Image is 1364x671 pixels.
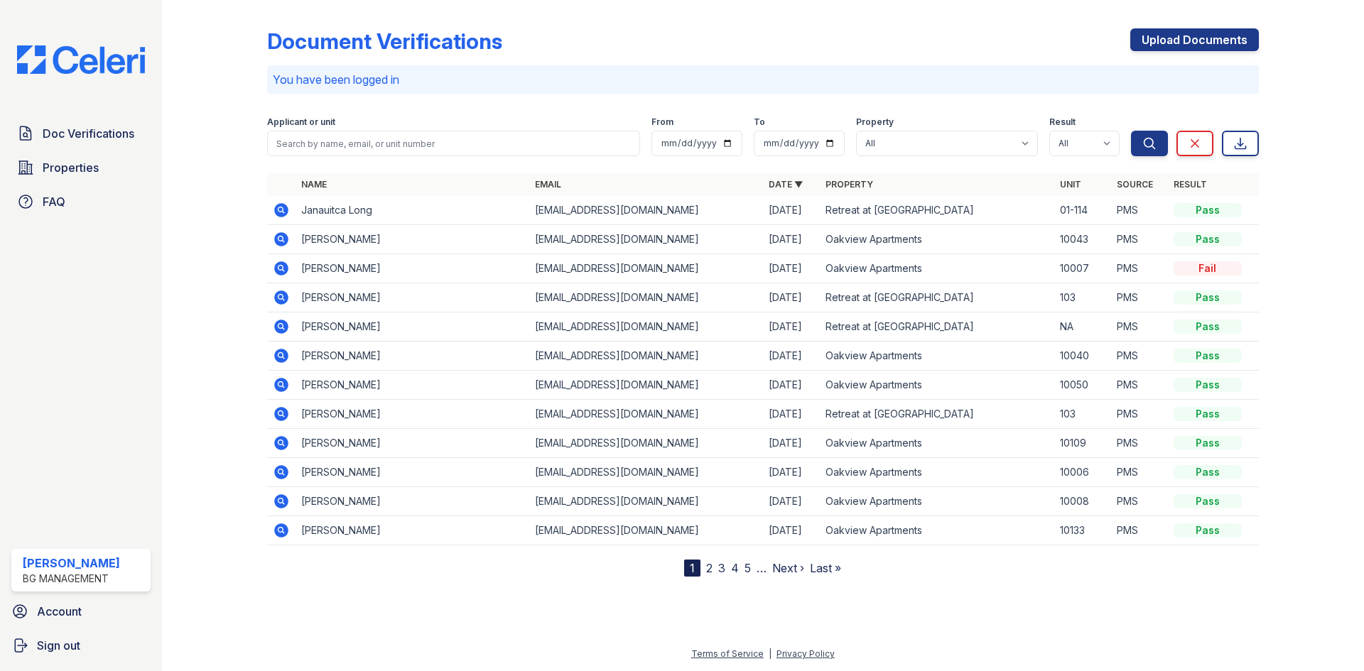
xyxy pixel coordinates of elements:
td: PMS [1111,371,1168,400]
td: [DATE] [763,400,820,429]
td: Oakview Apartments [820,429,1054,458]
td: [EMAIL_ADDRESS][DOMAIN_NAME] [529,342,763,371]
a: Properties [11,153,151,182]
td: PMS [1111,312,1168,342]
a: Last » [810,561,841,575]
td: Retreat at [GEOGRAPHIC_DATA] [820,283,1054,312]
td: [EMAIL_ADDRESS][DOMAIN_NAME] [529,254,763,283]
a: Source [1117,179,1153,190]
a: Next › [772,561,804,575]
a: 3 [718,561,725,575]
td: PMS [1111,516,1168,545]
td: Oakview Apartments [820,516,1054,545]
a: Privacy Policy [776,648,835,659]
td: Oakview Apartments [820,371,1054,400]
span: Account [37,603,82,620]
a: Email [535,179,561,190]
a: Unit [1060,179,1081,190]
td: [DATE] [763,516,820,545]
td: Oakview Apartments [820,225,1054,254]
td: [PERSON_NAME] [296,487,529,516]
div: Pass [1174,494,1242,508]
div: Pass [1174,465,1242,479]
td: [EMAIL_ADDRESS][DOMAIN_NAME] [529,312,763,342]
input: Search by name, email, or unit number [267,131,640,156]
a: Result [1174,179,1207,190]
p: You have been logged in [273,71,1253,88]
td: Retreat at [GEOGRAPHIC_DATA] [820,312,1054,342]
span: Sign out [37,637,80,654]
div: Pass [1174,290,1242,305]
label: Property [856,116,894,128]
td: [EMAIL_ADDRESS][DOMAIN_NAME] [529,283,763,312]
div: Fail [1174,261,1242,276]
div: Pass [1174,436,1242,450]
div: Pass [1174,349,1242,363]
td: [DATE] [763,487,820,516]
td: PMS [1111,196,1168,225]
td: 103 [1054,400,1111,429]
div: Pass [1174,523,1242,538]
td: 01-114 [1054,196,1111,225]
td: [EMAIL_ADDRESS][DOMAIN_NAME] [529,487,763,516]
td: NA [1054,312,1111,342]
span: FAQ [43,193,65,210]
td: 10040 [1054,342,1111,371]
td: Retreat at [GEOGRAPHIC_DATA] [820,400,1054,429]
td: [DATE] [763,283,820,312]
td: [PERSON_NAME] [296,254,529,283]
td: [EMAIL_ADDRESS][DOMAIN_NAME] [529,371,763,400]
div: Pass [1174,203,1242,217]
div: 1 [684,560,700,577]
div: [PERSON_NAME] [23,555,120,572]
td: [DATE] [763,429,820,458]
div: Pass [1174,320,1242,334]
td: 103 [1054,283,1111,312]
td: [DATE] [763,225,820,254]
td: Oakview Apartments [820,254,1054,283]
td: [PERSON_NAME] [296,429,529,458]
td: 10050 [1054,371,1111,400]
td: [PERSON_NAME] [296,458,529,487]
a: FAQ [11,187,151,216]
td: Oakview Apartments [820,487,1054,516]
td: [PERSON_NAME] [296,312,529,342]
td: Janauitca Long [296,196,529,225]
a: Terms of Service [691,648,764,659]
td: [PERSON_NAME] [296,225,529,254]
td: [PERSON_NAME] [296,283,529,312]
a: Name [301,179,327,190]
span: … [757,560,767,577]
td: 10109 [1054,429,1111,458]
a: 4 [731,561,739,575]
td: PMS [1111,342,1168,371]
td: PMS [1111,225,1168,254]
td: PMS [1111,283,1168,312]
td: PMS [1111,458,1168,487]
a: 2 [706,561,713,575]
a: Upload Documents [1130,28,1259,51]
td: Oakview Apartments [820,458,1054,487]
label: Result [1049,116,1076,128]
td: [EMAIL_ADDRESS][DOMAIN_NAME] [529,225,763,254]
a: Property [826,179,873,190]
td: PMS [1111,487,1168,516]
td: [DATE] [763,342,820,371]
td: [DATE] [763,458,820,487]
div: Pass [1174,407,1242,421]
td: PMS [1111,254,1168,283]
td: [EMAIL_ADDRESS][DOMAIN_NAME] [529,458,763,487]
a: Sign out [6,631,156,660]
td: Retreat at [GEOGRAPHIC_DATA] [820,196,1054,225]
td: [DATE] [763,196,820,225]
td: [EMAIL_ADDRESS][DOMAIN_NAME] [529,516,763,545]
div: | [769,648,772,659]
a: Date ▼ [769,179,803,190]
td: [PERSON_NAME] [296,371,529,400]
div: Pass [1174,232,1242,246]
td: [DATE] [763,254,820,283]
td: Oakview Apartments [820,342,1054,371]
div: Document Verifications [267,28,502,54]
a: Doc Verifications [11,119,151,148]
